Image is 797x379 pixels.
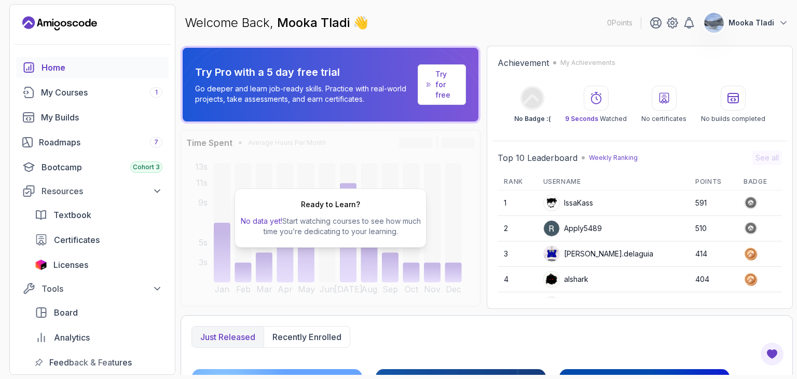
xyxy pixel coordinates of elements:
[35,260,47,270] img: jetbrains icon
[42,161,162,173] div: Bootcamp
[544,195,559,211] img: user profile image
[607,18,633,28] p: 0 Points
[29,327,169,348] a: analytics
[42,185,162,197] div: Resources
[641,115,686,123] p: No certificates
[543,271,588,288] div: alshark
[241,216,282,225] span: No data yet!
[498,173,537,191] th: Rank
[29,352,169,373] a: feedback
[498,191,537,216] td: 1
[560,59,615,67] p: My Achievements
[41,86,162,99] div: My Courses
[689,173,737,191] th: Points
[704,13,724,33] img: user profile image
[277,15,353,30] span: Mooka Tladi
[16,182,169,200] button: Resources
[41,111,162,124] div: My Builds
[589,154,638,162] p: Weekly Ranking
[16,82,169,103] a: courses
[737,173,782,191] th: Badge
[760,342,785,367] button: Open Feedback Button
[53,209,91,221] span: Textbook
[543,246,653,262] div: [PERSON_NAME].delaguia
[49,356,132,369] span: Feedback & Features
[16,132,169,153] a: roadmaps
[42,61,162,74] div: Home
[54,234,100,246] span: Certificates
[544,246,559,262] img: default monster avatar
[16,279,169,298] button: Tools
[155,88,158,97] span: 1
[272,331,341,343] p: Recently enrolled
[544,297,559,313] img: default monster avatar
[729,18,774,28] p: Mooka Tladi
[543,220,602,237] div: Apply5489
[498,267,537,292] td: 4
[498,57,549,69] h2: Achievement
[498,241,537,267] td: 3
[353,15,369,32] span: 👋
[543,296,606,313] div: mkobycoats
[42,282,162,295] div: Tools
[565,115,627,123] p: Watched
[565,115,598,123] span: 9 Seconds
[543,195,593,211] div: IssaKass
[185,15,368,31] p: Welcome Back,
[701,115,765,123] p: No builds completed
[301,199,360,210] h2: Ready to Learn?
[200,331,255,343] p: Just released
[514,115,551,123] p: No Badge :(
[418,64,466,105] a: Try for free
[689,216,737,241] td: 510
[239,216,422,237] p: Start watching courses to see how much time you’re dedicating to your learning.
[704,12,789,33] button: user profile imageMooka Tladi
[16,57,169,78] a: home
[498,292,537,318] td: 5
[689,241,737,267] td: 414
[39,136,162,148] div: Roadmaps
[16,157,169,178] a: bootcamp
[54,306,78,319] span: Board
[195,65,414,79] p: Try Pro with a 5 day free trial
[133,163,160,171] span: Cohort 3
[689,292,737,318] td: 383
[16,107,169,128] a: builds
[192,327,264,347] button: Just released
[154,138,158,146] span: 7
[498,216,537,241] td: 2
[544,221,559,236] img: user profile image
[264,327,350,347] button: Recently enrolled
[498,152,578,164] h2: Top 10 Leaderboard
[689,191,737,216] td: 591
[29,254,169,275] a: licenses
[54,331,90,344] span: Analytics
[689,267,737,292] td: 404
[195,84,414,104] p: Go deeper and learn job-ready skills. Practice with real-world projects, take assessments, and ea...
[29,205,169,225] a: textbook
[22,15,97,32] a: Landing page
[435,69,457,100] a: Try for free
[29,302,169,323] a: board
[29,229,169,250] a: certificates
[537,173,690,191] th: Username
[544,272,559,287] img: user profile image
[752,151,782,165] button: See all
[53,259,88,271] span: Licenses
